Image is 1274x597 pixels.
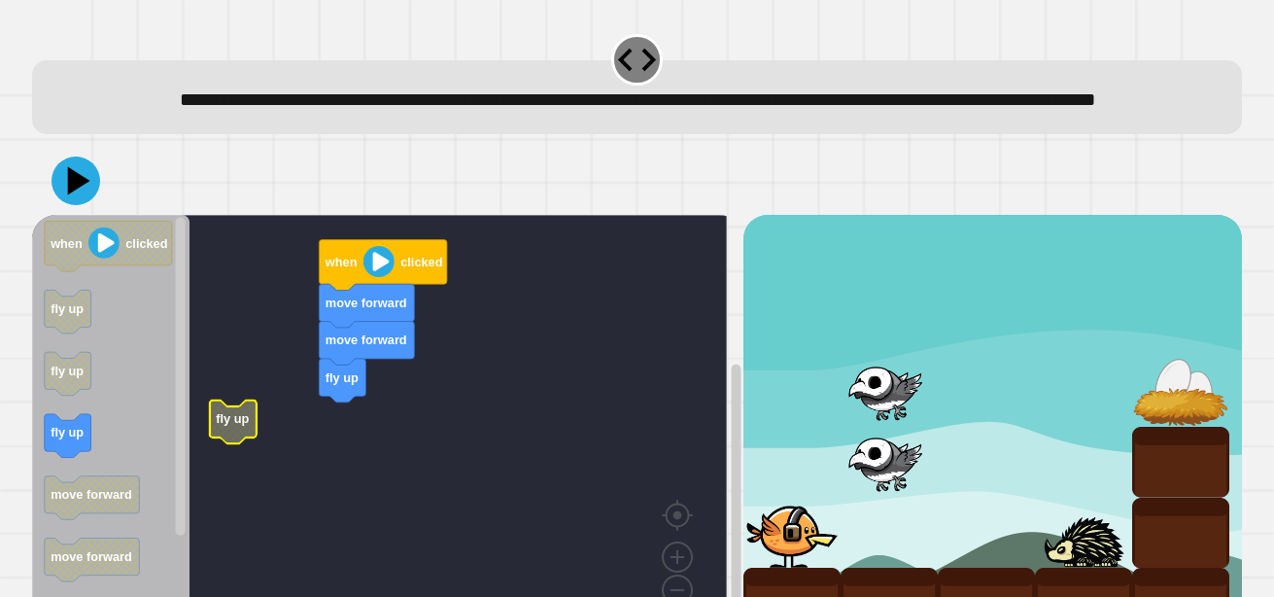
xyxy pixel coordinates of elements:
text: fly up [51,364,84,378]
text: move forward [326,333,407,347]
text: move forward [51,550,132,565]
text: move forward [51,488,132,503]
text: fly up [216,411,249,426]
text: clicked [400,255,442,269]
text: clicked [125,235,167,250]
text: fly up [51,301,84,316]
text: fly up [51,426,84,440]
text: when [50,235,83,250]
text: when [325,255,358,269]
text: move forward [326,296,407,310]
text: fly up [326,369,359,384]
